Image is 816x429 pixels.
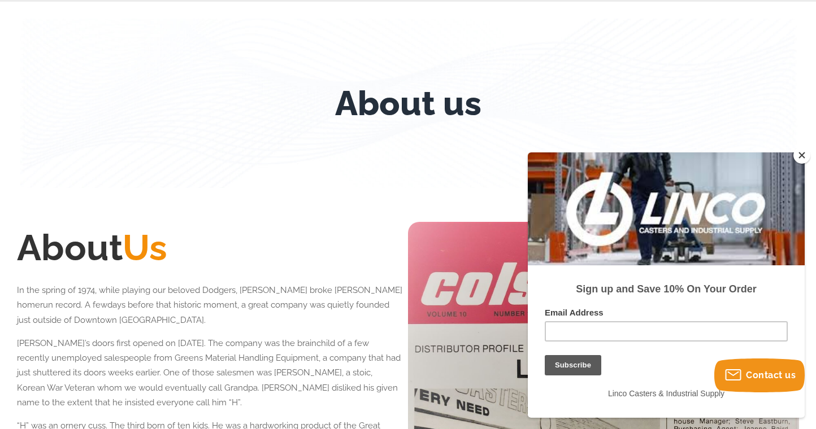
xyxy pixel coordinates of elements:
[746,370,796,380] span: Contact us
[793,147,810,164] button: Close
[123,226,167,269] span: Us
[335,84,481,123] h1: About us
[17,155,260,169] label: Email Address
[48,131,228,142] strong: Sign up and Save 10% On Your Order
[17,226,167,269] span: About
[17,285,402,325] span: In the spring of 1974, while playing our beloved Dodgers, [PERSON_NAME] broke [PERSON_NAME] homer...
[714,358,805,392] button: Contact us
[12,17,69,37] button: Subscribe
[17,338,401,408] span: [PERSON_NAME]’s doors first opened on [DATE]. The company was the brainchild of a few recently un...
[80,237,197,246] span: Linco Casters & Industrial Supply
[17,203,73,223] input: Subscribe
